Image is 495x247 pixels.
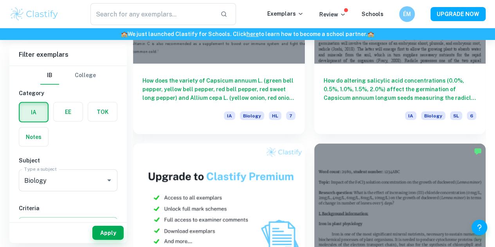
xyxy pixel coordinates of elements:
span: 🏫 [121,31,128,37]
span: Biology [240,112,264,120]
span: IA [405,112,416,120]
h6: Category [19,89,117,97]
span: Biology [421,112,445,120]
span: 7 [286,112,295,120]
button: Apply [92,226,124,240]
h6: How does the variety of Capsicum annuum L. (green bell pepper, yellow bell pepper, red bell peppe... [142,76,295,102]
button: UPGRADE NOW [430,7,486,21]
a: here [247,31,259,37]
span: IA [224,112,235,120]
button: Help and Feedback [472,220,487,235]
div: Filter type choice [40,66,96,85]
h6: How do altering salicylic acid concentrations (0.0%, 0.5%, 1.0%, 1.5%, 2.0%) affect the germinati... [324,76,477,102]
span: HL [269,112,281,120]
button: College [75,66,96,85]
button: Notes [19,128,48,146]
h6: We just launched Clastify for Schools. Click to learn how to become a school partner. [2,30,493,38]
button: Select [19,217,117,231]
h6: Criteria [19,204,117,213]
h6: ÉM [403,10,412,18]
label: Type a subject [24,166,57,173]
button: TOK [88,103,117,121]
input: Search for any exemplars... [90,3,214,25]
a: Schools [362,11,383,17]
button: IB [40,66,59,85]
p: Exemplars [267,9,304,18]
span: SL [450,112,462,120]
button: EE [54,103,83,121]
p: Review [319,10,346,19]
img: Clastify logo [9,6,59,22]
button: Open [104,175,115,186]
h6: Subject [19,156,117,165]
button: IA [20,103,48,122]
img: Marked [474,148,482,155]
button: ÉM [399,6,415,22]
span: 🏫 [367,31,374,37]
h6: Filter exemplars [9,44,127,66]
span: 6 [467,112,476,120]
